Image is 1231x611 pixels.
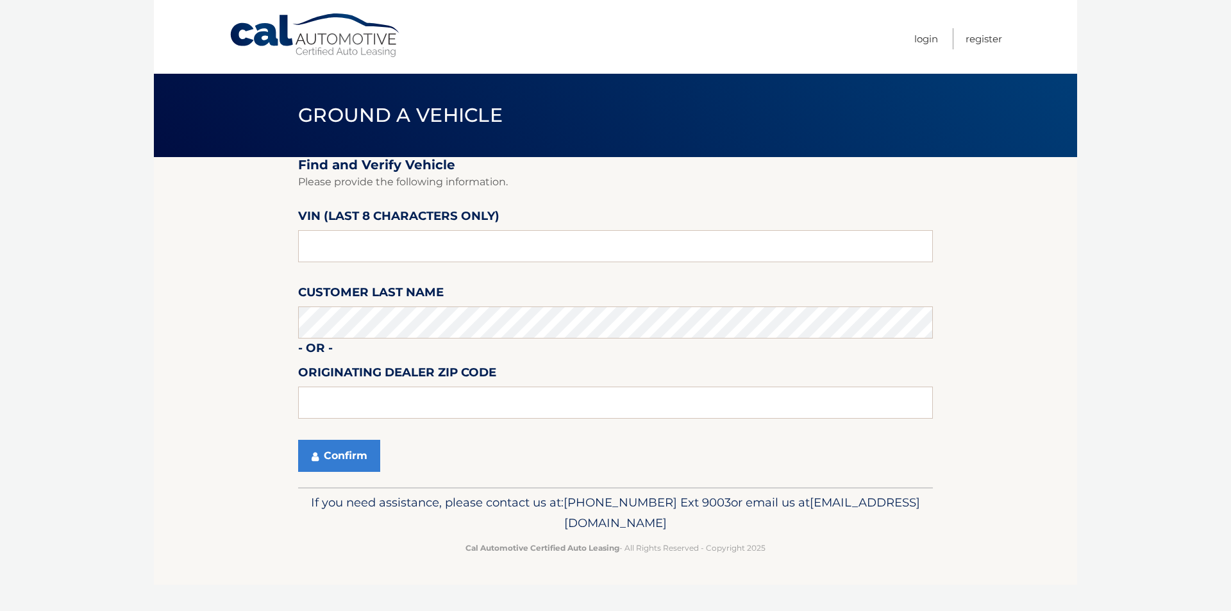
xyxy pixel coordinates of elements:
[298,103,503,127] span: Ground a Vehicle
[298,339,333,362] label: - or -
[914,28,938,49] a: Login
[298,157,933,173] h2: Find and Verify Vehicle
[564,495,731,510] span: [PHONE_NUMBER] Ext 9003
[229,13,402,58] a: Cal Automotive
[306,492,925,533] p: If you need assistance, please contact us at: or email us at
[298,173,933,191] p: Please provide the following information.
[298,206,499,230] label: VIN (last 8 characters only)
[298,363,496,387] label: Originating Dealer Zip Code
[298,440,380,472] button: Confirm
[966,28,1002,49] a: Register
[306,541,925,555] p: - All Rights Reserved - Copyright 2025
[465,543,619,553] strong: Cal Automotive Certified Auto Leasing
[298,283,444,306] label: Customer Last Name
